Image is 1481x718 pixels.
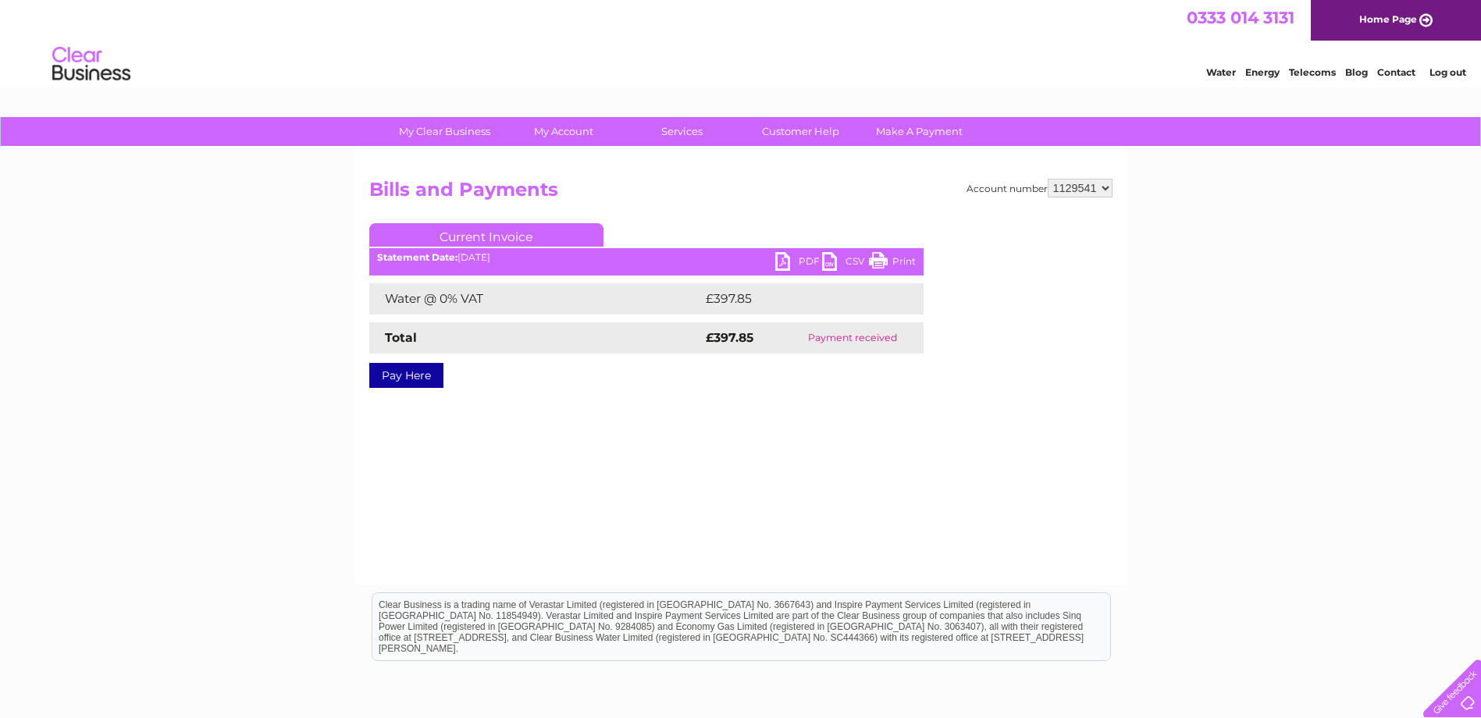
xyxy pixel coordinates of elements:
a: Energy [1245,66,1280,78]
td: Payment received [782,322,924,354]
strong: £397.85 [706,330,753,345]
a: Contact [1377,66,1415,78]
a: Make A Payment [855,117,984,146]
a: My Clear Business [380,117,509,146]
a: Pay Here [369,363,443,388]
a: Log out [1429,66,1466,78]
strong: Total [385,330,417,345]
b: Statement Date: [377,251,457,263]
a: Telecoms [1289,66,1336,78]
a: Print [869,252,916,275]
div: [DATE] [369,252,924,263]
a: CSV [822,252,869,275]
td: £397.85 [702,283,895,315]
div: Account number [967,179,1113,197]
a: My Account [499,117,628,146]
a: PDF [775,252,822,275]
a: 0333 014 3131 [1187,8,1294,27]
td: Water @ 0% VAT [369,283,702,315]
a: Blog [1345,66,1368,78]
a: Water [1206,66,1236,78]
div: Clear Business is a trading name of Verastar Limited (registered in [GEOGRAPHIC_DATA] No. 3667643... [372,9,1110,76]
img: logo.png [52,41,131,88]
a: Customer Help [736,117,865,146]
a: Services [618,117,746,146]
h2: Bills and Payments [369,179,1113,208]
a: Current Invoice [369,223,603,247]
